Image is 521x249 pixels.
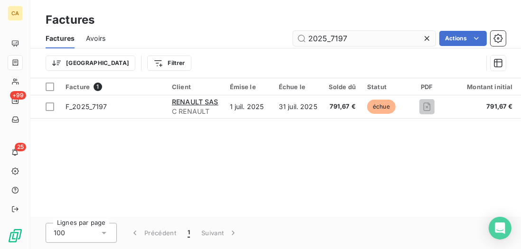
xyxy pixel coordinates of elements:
[409,83,444,91] div: PDF
[46,34,75,43] span: Factures
[230,83,267,91] div: Émise le
[182,223,196,243] button: 1
[188,228,190,238] span: 1
[329,102,356,111] span: 791,67 €
[329,83,356,91] div: Solde dû
[46,55,135,71] button: [GEOGRAPHIC_DATA]
[86,34,105,43] span: Avoirs
[8,6,23,21] div: CA
[293,31,436,46] input: Rechercher
[10,91,26,100] span: +99
[279,83,317,91] div: Échue le
[124,223,182,243] button: Précédent
[94,83,102,91] span: 1
[224,95,273,118] td: 1 juil. 2025
[8,228,23,243] img: Logo LeanPay
[273,95,323,118] td: 31 juil. 2025
[196,223,244,243] button: Suivant
[455,102,512,111] span: 791,67 €
[172,83,218,91] div: Client
[66,102,107,111] span: F_2025_7197
[8,93,22,108] a: +99
[439,31,487,46] button: Actions
[15,143,26,151] span: 25
[147,55,191,71] button: Filtrer
[489,217,512,240] div: Open Intercom Messenger
[172,107,218,116] span: C RENAULT
[455,83,512,91] div: Montant initial
[172,98,218,106] span: RENAULT SAS
[367,83,398,91] div: Statut
[54,228,65,238] span: 100
[367,100,396,114] span: échue
[66,83,90,91] span: Facture
[46,11,95,28] h3: Factures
